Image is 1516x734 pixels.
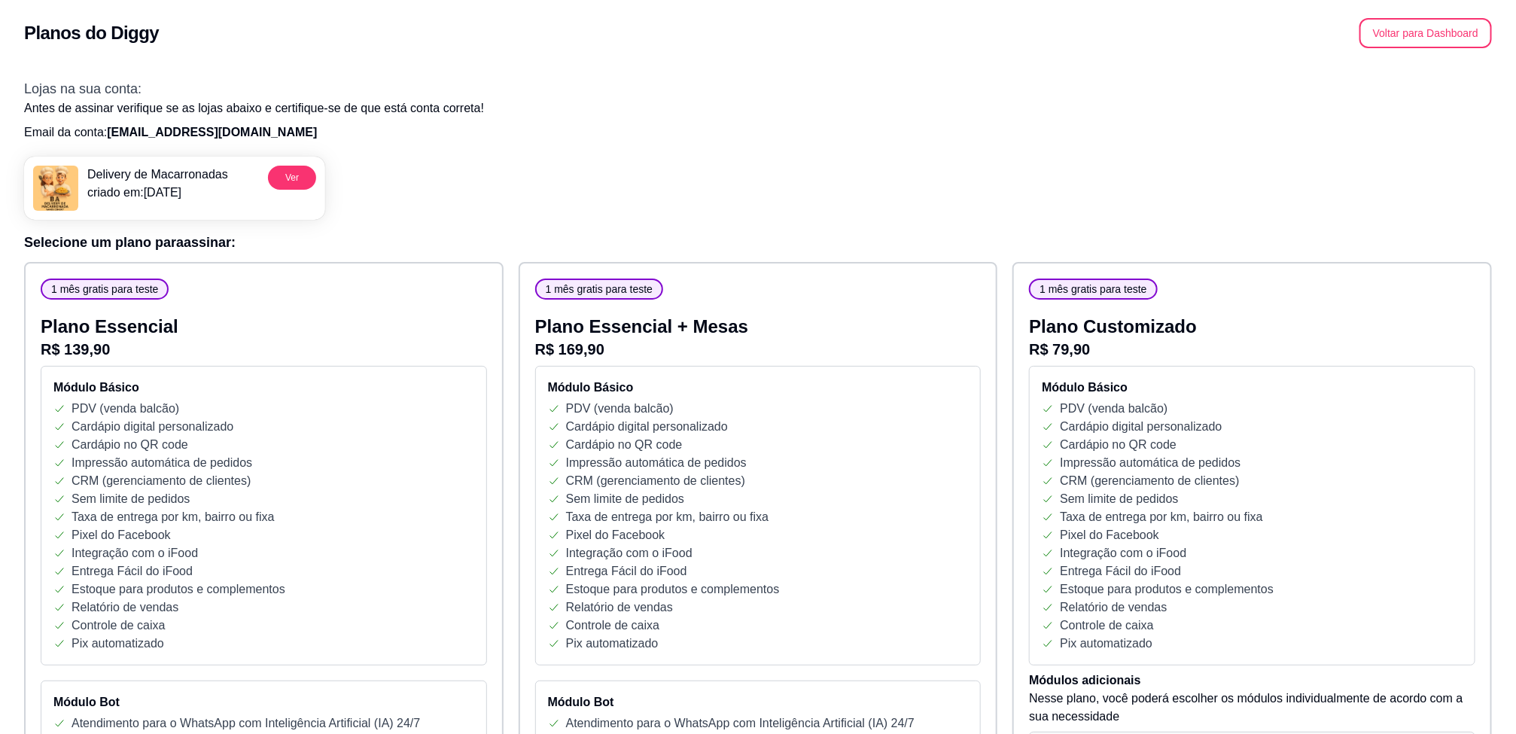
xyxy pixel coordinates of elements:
[566,635,659,653] p: Pix automatizado
[24,21,159,45] h2: Planos do Diggy
[1060,490,1178,508] p: Sem limite de pedidos
[87,184,228,202] p: criado em: [DATE]
[107,126,317,139] span: [EMAIL_ADDRESS][DOMAIN_NAME]
[1033,282,1152,297] span: 1 mês gratis para teste
[72,400,179,418] p: PDV (venda balcão)
[72,714,420,732] p: Atendimento para o WhatsApp com Inteligência Artificial (IA) 24/7
[1029,672,1475,690] h4: Módulos adicionais
[535,339,982,360] p: R$ 169,90
[1060,508,1262,526] p: Taxa de entrega por km, bairro ou fixa
[566,617,660,635] p: Controle de caixa
[1060,454,1241,472] p: Impressão automática de pedidos
[72,454,252,472] p: Impressão automática de pedidos
[1060,635,1152,653] p: Pix automatizado
[1060,562,1181,580] p: Entrega Fácil do iFood
[1060,418,1222,436] p: Cardápio digital personalizado
[566,562,687,580] p: Entrega Fácil do iFood
[24,232,1492,253] h3: Selecione um plano para assinar :
[566,526,665,544] p: Pixel do Facebook
[540,282,659,297] span: 1 mês gratis para teste
[72,508,274,526] p: Taxa de entrega por km, bairro ou fixa
[566,472,745,490] p: CRM (gerenciamento de clientes)
[566,598,673,617] p: Relatório de vendas
[53,693,474,711] h4: Módulo Bot
[41,315,487,339] p: Plano Essencial
[72,436,188,454] p: Cardápio no QR code
[24,99,1492,117] p: Antes de assinar verifique se as lojas abaixo e certifique-se de que está conta correta!
[1029,315,1475,339] p: Plano Customizado
[72,562,193,580] p: Entrega Fácil do iFood
[566,454,747,472] p: Impressão automática de pedidos
[566,436,683,454] p: Cardápio no QR code
[566,544,693,562] p: Integração com o iFood
[1359,18,1492,48] button: Voltar para Dashboard
[548,693,969,711] h4: Módulo Bot
[1060,400,1167,418] p: PDV (venda balcão)
[1060,472,1239,490] p: CRM (gerenciamento de clientes)
[548,379,969,397] h4: Módulo Básico
[1060,436,1177,454] p: Cardápio no QR code
[566,418,728,436] p: Cardápio digital personalizado
[72,598,178,617] p: Relatório de vendas
[87,166,228,184] p: Delivery de Macarronadas
[1042,379,1463,397] h4: Módulo Básico
[566,400,674,418] p: PDV (venda balcão)
[24,123,1492,142] p: Email da conta:
[72,635,164,653] p: Pix automatizado
[566,580,780,598] p: Estoque para produtos e complementos
[1060,580,1274,598] p: Estoque para produtos e complementos
[1029,339,1475,360] p: R$ 79,90
[24,157,325,220] a: menu logoDelivery de Macarronadascriado em:[DATE]Ver
[566,714,915,732] p: Atendimento para o WhatsApp com Inteligência Artificial (IA) 24/7
[41,339,487,360] p: R$ 139,90
[53,379,474,397] h4: Módulo Básico
[45,282,164,297] span: 1 mês gratis para teste
[1060,544,1186,562] p: Integração com o iFood
[535,315,982,339] p: Plano Essencial + Mesas
[72,418,233,436] p: Cardápio digital personalizado
[566,490,684,508] p: Sem limite de pedidos
[72,617,166,635] p: Controle de caixa
[72,580,285,598] p: Estoque para produtos e complementos
[72,526,171,544] p: Pixel do Facebook
[268,166,316,190] button: Ver
[33,166,78,211] img: menu logo
[1060,617,1154,635] p: Controle de caixa
[1060,598,1167,617] p: Relatório de vendas
[566,508,769,526] p: Taxa de entrega por km, bairro ou fixa
[72,544,198,562] p: Integração com o iFood
[72,472,251,490] p: CRM (gerenciamento de clientes)
[1029,690,1475,726] p: Nesse plano, você poderá escolher os módulos individualmente de acordo com a sua necessidade
[1060,526,1159,544] p: Pixel do Facebook
[1359,26,1492,39] a: Voltar para Dashboard
[72,490,190,508] p: Sem limite de pedidos
[24,78,1492,99] h3: Lojas na sua conta:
